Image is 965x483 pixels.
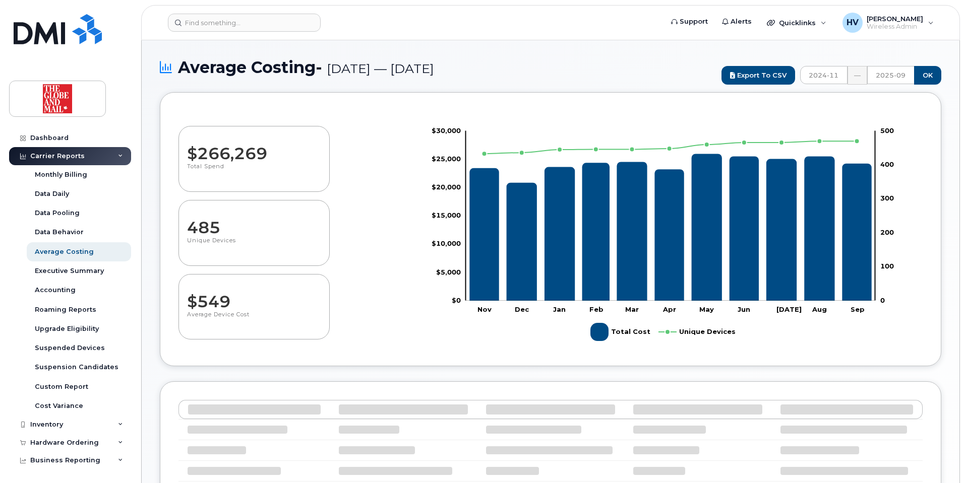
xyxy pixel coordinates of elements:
tspan: 200 [880,228,894,236]
g: $0 [436,268,461,276]
dd: 485 [187,209,320,237]
tspan: $25,000 [432,155,461,163]
tspan: $5,000 [436,268,461,276]
tspan: Aug [812,305,827,313]
tspan: 400 [880,160,894,168]
g: Total Cost [469,154,871,301]
span: Average Costing [178,58,434,76]
g: $0 [432,212,461,220]
tspan: 100 [880,262,894,270]
tspan: $20,000 [432,183,461,191]
tspan: Dec [515,305,529,313]
tspan: 500 [880,126,894,134]
tspan: Sep [851,305,865,313]
tspan: 0 [880,296,885,304]
tspan: Mar [625,305,639,313]
g: $0 [432,183,461,191]
tspan: Apr [662,305,676,313]
tspan: $15,000 [432,212,461,220]
input: TO [867,66,915,84]
tspan: Jun [738,305,750,313]
g: $0 [432,240,461,248]
g: $0 [432,126,461,134]
g: Unique Devices [658,319,736,345]
dd: $549 [187,283,321,311]
tspan: [DATE] [776,305,802,313]
tspan: $30,000 [432,126,461,134]
tspan: Feb [589,305,604,313]
div: — [848,66,867,85]
g: Legend [590,319,736,345]
g: Total Cost [590,319,650,345]
a: Export to CSV [721,66,795,85]
span: - [316,57,322,77]
tspan: Nov [477,305,492,313]
tspan: $0 [452,296,461,304]
dd: $266,269 [187,134,320,163]
p: Total Spend [187,163,320,181]
input: OK [914,66,941,85]
p: Average Device Cost [187,311,321,329]
tspan: 300 [880,194,894,202]
span: [DATE] — [DATE] [327,61,434,76]
tspan: May [699,305,714,313]
p: Unique Devices [187,237,320,255]
tspan: $10,000 [432,240,461,248]
input: FROM [800,66,848,84]
g: Chart [432,126,894,345]
tspan: Jan [553,305,566,313]
g: $0 [432,155,461,163]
